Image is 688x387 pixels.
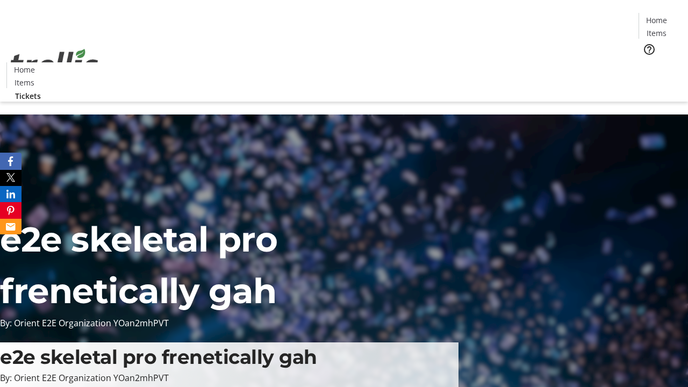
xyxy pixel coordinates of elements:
button: Help [639,39,660,60]
a: Items [7,77,41,88]
a: Tickets [639,62,682,74]
a: Home [639,15,673,26]
span: Items [647,27,666,39]
img: Orient E2E Organization YOan2mhPVT's Logo [6,37,102,91]
a: Items [639,27,673,39]
span: Home [14,64,35,75]
span: Home [646,15,667,26]
span: Tickets [647,62,673,74]
span: Tickets [15,90,41,102]
span: Items [15,77,34,88]
a: Tickets [6,90,49,102]
a: Home [7,64,41,75]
